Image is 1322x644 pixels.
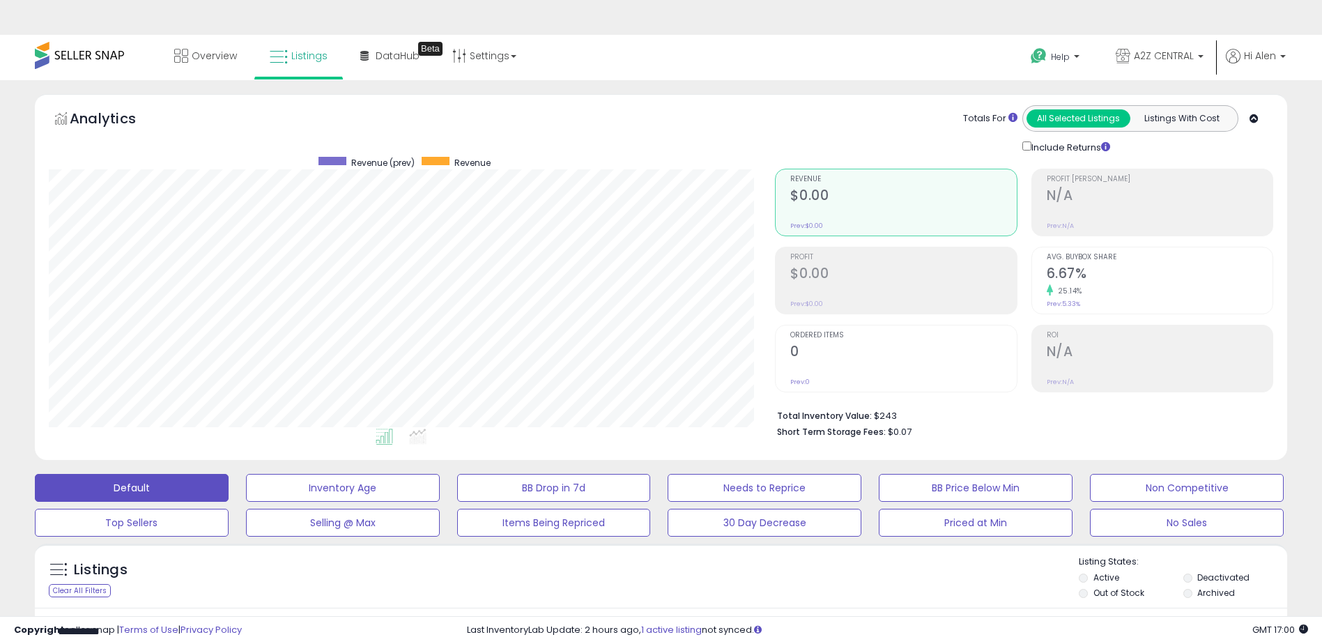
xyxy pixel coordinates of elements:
[1053,286,1082,296] small: 25.14%
[1047,187,1273,206] h2: N/A
[14,624,242,637] div: seller snap | |
[1027,109,1130,128] button: All Selected Listings
[777,410,872,422] b: Total Inventory Value:
[963,112,1017,125] div: Totals For
[70,109,163,132] h5: Analytics
[35,474,229,502] button: Default
[1079,555,1287,569] p: Listing States:
[790,222,823,230] small: Prev: $0.00
[457,509,651,537] button: Items Being Repriced
[14,623,65,636] strong: Copyright
[1197,572,1250,583] label: Deactivated
[291,49,328,63] span: Listings
[1012,139,1127,155] div: Include Returns
[777,406,1263,423] li: $243
[790,187,1016,206] h2: $0.00
[1047,254,1273,261] span: Avg. Buybox Share
[164,35,247,77] a: Overview
[1090,509,1284,537] button: No Sales
[1020,37,1093,80] a: Help
[351,157,415,169] span: Revenue (prev)
[1134,49,1194,63] span: A2Z CENTRAL
[1047,344,1273,362] h2: N/A
[350,35,430,77] a: DataHub
[1047,300,1080,308] small: Prev: 5.33%
[457,474,651,502] button: BB Drop in 7d
[777,426,886,438] b: Short Term Storage Fees:
[1047,222,1074,230] small: Prev: N/A
[790,176,1016,183] span: Revenue
[790,378,810,386] small: Prev: 0
[790,254,1016,261] span: Profit
[888,425,912,438] span: $0.07
[467,624,1308,637] div: Last InventoryLab Update: 2 hours ago, not synced.
[246,509,440,537] button: Selling @ Max
[35,509,229,537] button: Top Sellers
[1093,572,1119,583] label: Active
[790,300,823,308] small: Prev: $0.00
[668,474,861,502] button: Needs to Reprice
[1047,266,1273,284] h2: 6.67%
[259,35,338,77] a: Listings
[1252,623,1308,636] span: 2025-10-14 17:00 GMT
[192,49,237,63] span: Overview
[1030,47,1047,65] i: Get Help
[1090,474,1284,502] button: Non Competitive
[1197,587,1235,599] label: Archived
[74,560,128,580] h5: Listings
[790,266,1016,284] h2: $0.00
[1047,176,1273,183] span: Profit [PERSON_NAME]
[1051,51,1070,63] span: Help
[790,332,1016,339] span: Ordered Items
[879,474,1073,502] button: BB Price Below Min
[1226,49,1286,80] a: Hi Alen
[1130,109,1233,128] button: Listings With Cost
[1244,49,1276,63] span: Hi Alen
[1093,587,1144,599] label: Out of Stock
[442,35,527,77] a: Settings
[1047,378,1074,386] small: Prev: N/A
[246,474,440,502] button: Inventory Age
[668,509,861,537] button: 30 Day Decrease
[49,584,111,597] div: Clear All Filters
[1105,35,1214,80] a: A2Z CENTRAL
[879,509,1073,537] button: Priced at Min
[790,344,1016,362] h2: 0
[641,623,702,636] a: 1 active listing
[418,42,443,56] div: Tooltip anchor
[376,49,420,63] span: DataHub
[1047,332,1273,339] span: ROI
[454,157,491,169] span: Revenue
